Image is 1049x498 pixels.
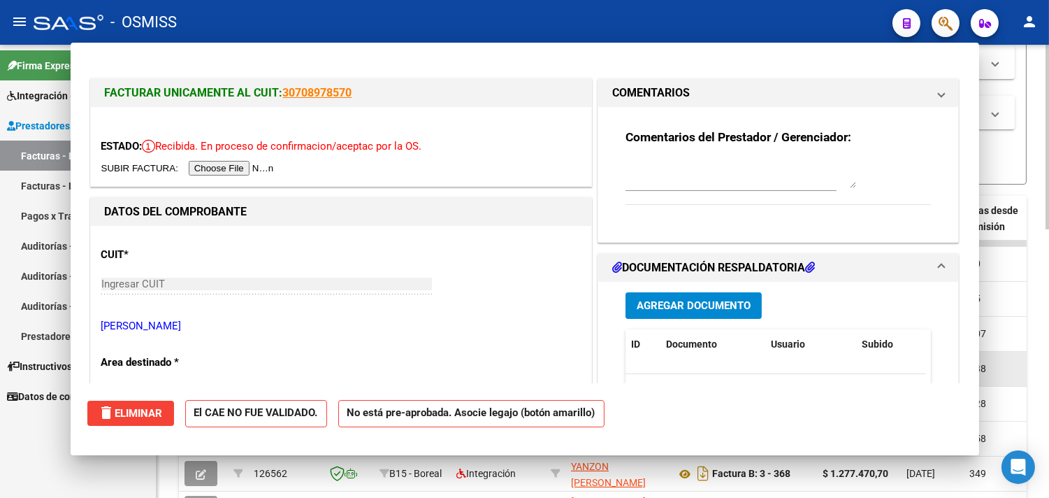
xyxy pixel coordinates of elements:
[666,339,717,350] span: Documento
[598,254,959,282] mat-expansion-panel-header: DOCUMENTACIÓN RESPALDATORIA
[823,468,888,479] strong: $ 1.277.470,70
[660,329,765,360] datatable-header-cell: Documento
[7,88,136,104] span: Integración (discapacidad)
[101,355,245,371] p: Area destinado *
[101,140,143,152] span: ESTADO:
[283,86,352,99] a: 30708978570
[99,407,163,420] span: Eliminar
[969,468,986,479] span: 349
[571,461,646,488] span: YANZON [PERSON_NAME]
[101,247,245,263] p: CUIT
[7,389,99,404] span: Datos de contacto
[598,79,959,107] mat-expansion-panel-header: COMENTARIOS
[637,299,751,312] span: Agregar Documento
[964,196,1027,257] datatable-header-cell: Días desde Emisión
[254,468,287,479] span: 126562
[625,329,660,360] datatable-header-cell: ID
[862,339,893,350] span: Subido
[185,400,327,427] strong: El CAE NO FUE VALIDADO.
[389,468,442,479] span: B15 - Boreal
[625,130,851,144] strong: Comentarios del Prestador / Gerenciador:
[571,459,665,488] div: 20293756547
[7,359,72,374] span: Instructivos
[87,401,174,426] button: Eliminar
[765,329,856,360] datatable-header-cell: Usuario
[625,374,926,409] div: No data to display
[7,118,134,134] span: Prestadores / Proveedores
[143,140,422,152] span: Recibida. En proceso de confirmacion/aceptac por la OS.
[1021,13,1038,30] mat-icon: person
[105,205,247,218] strong: DATOS DEL COMPROBANTE
[625,292,762,318] button: Agregar Documento
[631,339,640,350] span: ID
[771,339,805,350] span: Usuario
[856,329,926,360] datatable-header-cell: Subido
[456,468,516,479] span: Integración
[11,13,28,30] mat-icon: menu
[612,259,815,276] h1: DOCUMENTACIÓN RESPALDATORIA
[110,7,177,38] span: - OSMISS
[99,404,115,421] mat-icon: delete
[969,205,1018,232] span: Días desde Emisión
[105,86,283,99] span: FACTURAR UNICAMENTE AL CUIT:
[694,462,712,485] i: Descargar documento
[1001,450,1035,484] div: Open Intercom Messenger
[7,58,80,73] span: Firma Express
[598,107,959,242] div: COMENTARIOS
[612,85,690,101] h1: COMENTARIOS
[101,318,581,334] p: [PERSON_NAME]
[338,400,605,427] strong: No está pre-aprobada. Asocie legajo (botón amarillo)
[906,468,935,479] span: [DATE]
[712,469,790,480] strong: Factura B: 3 - 368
